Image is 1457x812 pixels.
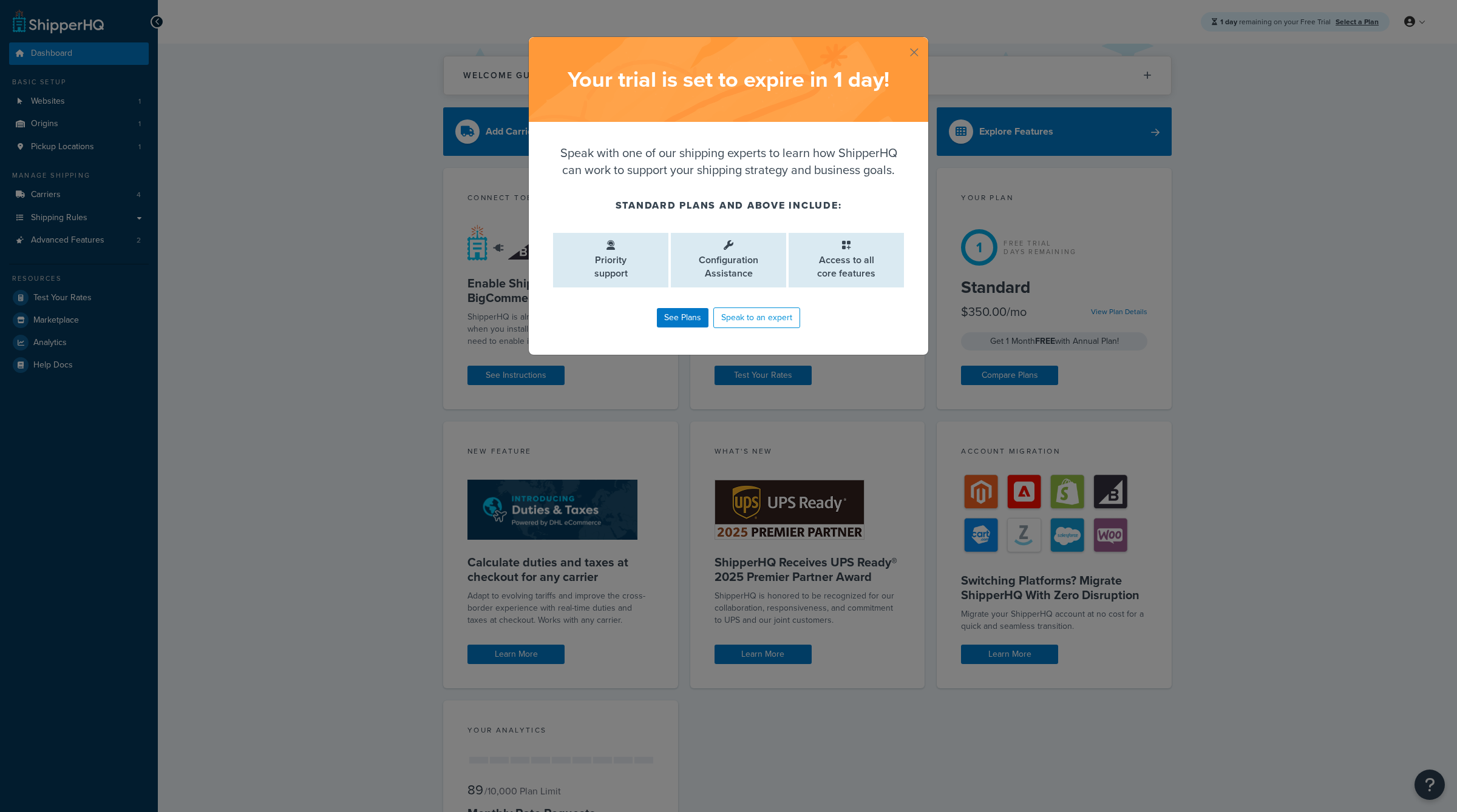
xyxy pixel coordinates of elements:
h2: Your trial is set to expire in 1 day ! [541,67,916,92]
h4: Standard plans and above include: [553,198,904,213]
li: Priority support [553,233,668,287]
p: Speak with one of our shipping experts to learn how ShipperHQ can work to support your shipping s... [553,144,904,178]
a: See Plans [657,308,708,327]
a: Speak to an expert [713,307,800,328]
li: Configuration Assistance [671,233,786,287]
li: Access to all core features [789,233,904,287]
